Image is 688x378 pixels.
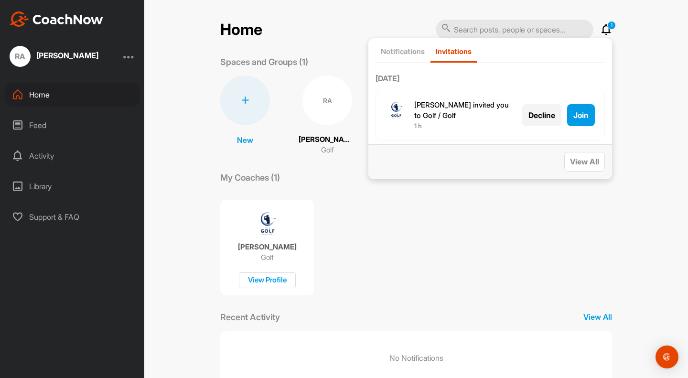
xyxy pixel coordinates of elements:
[220,311,280,324] p: Recent Activity
[528,110,555,120] span: Decline
[376,73,605,84] label: [DATE]
[436,20,593,40] input: Search posts, people or spaces...
[386,100,407,121] img: user avatar
[299,134,356,145] p: [PERSON_NAME]
[261,253,274,262] p: Golf
[389,352,443,364] p: No Notifications
[570,157,599,166] span: View All
[522,104,561,126] button: Decline
[10,11,103,27] img: CoachNow
[607,21,616,30] p: 1
[567,104,595,126] button: Join
[302,76,352,125] div: RA
[5,174,140,198] div: Library
[656,346,678,368] div: Open Intercom Messenger
[321,145,334,156] p: Golf
[36,52,98,59] div: [PERSON_NAME]
[381,47,425,56] p: Notifications
[573,110,589,120] span: Join
[253,209,282,238] img: coach avatar
[239,272,296,288] div: View Profile
[564,152,605,172] button: View All
[414,121,422,131] b: 1 h
[220,55,308,68] p: Spaces and Groups (1)
[10,46,31,67] div: RA
[238,242,297,252] p: [PERSON_NAME]
[237,134,253,146] p: New
[436,47,472,56] p: Invitations
[5,144,140,168] div: Activity
[5,83,140,107] div: Home
[220,171,280,184] p: My Coaches (1)
[5,205,140,229] div: Support & FAQ
[414,100,515,121] p: [PERSON_NAME] invited you to Golf / Golf
[299,76,356,156] a: RA[PERSON_NAME]Golf
[583,311,612,323] p: View All
[5,113,140,137] div: Feed
[220,21,262,39] h2: Home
